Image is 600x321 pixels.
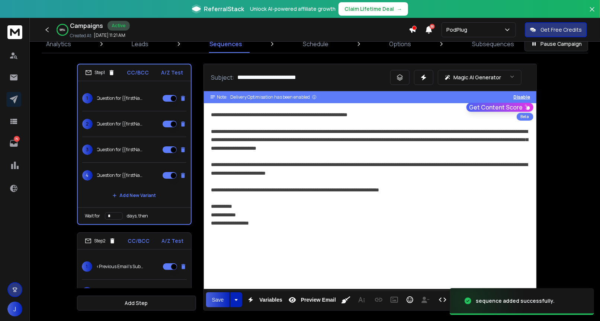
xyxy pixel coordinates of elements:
[106,188,162,203] button: Add New Variant
[514,94,530,100] button: Disable
[85,238,116,244] div: Step 2
[466,103,533,112] button: Get Content Score
[397,5,402,13] span: →
[108,21,130,31] div: Active
[82,287,92,298] span: 2
[211,73,235,82] p: Subject:
[82,170,93,181] span: 4
[82,144,93,155] span: 3
[132,39,148,48] p: Leads
[82,93,93,104] span: 1
[389,39,411,48] p: Options
[524,36,588,51] button: Pause Campaign
[7,302,22,317] button: J
[587,4,597,22] button: Close banner
[204,4,244,13] span: ReferralStack
[285,292,337,307] button: Preview Email
[97,147,145,153] p: Question for {{firstName}}
[403,292,417,307] button: Emoticons
[258,297,284,303] span: Variables
[244,292,284,307] button: Variables
[127,69,149,76] p: CC/BCC
[385,35,416,53] a: Options
[42,35,76,53] a: Analytics
[387,292,401,307] button: Insert Image (Ctrl+P)
[70,21,103,30] h1: Campaigns
[14,136,20,142] p: 79
[430,24,435,29] span: 50
[303,39,328,48] p: Schedule
[339,292,353,307] button: Clean HTML
[6,136,21,151] a: 79
[82,119,93,129] span: 2
[127,35,153,53] a: Leads
[217,94,228,100] span: Note:
[97,121,145,127] p: Question for {{firstName}}
[128,237,150,245] p: CC/BCC
[46,39,71,48] p: Analytics
[472,39,514,48] p: Subsequences
[97,172,145,178] p: Question for {{firstName}}
[94,32,125,38] p: [DATE] 11:21 AM
[454,74,501,81] p: Magic AI Generator
[162,237,184,245] p: A/Z Test
[161,69,183,76] p: A/Z Test
[97,264,144,270] p: <Previous Email's Subject>
[418,292,433,307] button: Insert Unsubscribe Link
[476,297,555,305] div: sequence added successfully.
[298,35,333,53] a: Schedule
[97,95,145,101] p: Question for {{firstName}}
[525,22,587,37] button: Get Free Credits
[372,292,386,307] button: Insert Link (Ctrl+K)
[77,296,196,311] button: Add Step
[209,39,242,48] p: Sequences
[85,69,115,76] div: Step 1
[205,35,247,53] a: Sequences
[60,28,65,32] p: 98 %
[540,26,582,34] p: Get Free Credits
[206,292,230,307] button: Save
[438,70,522,85] button: Magic AI Generator
[231,94,317,100] div: Delivery Optimisation has been enabled
[354,292,369,307] button: More Text
[85,213,100,219] p: Wait for
[338,2,408,16] button: Claim Lifetime Deal→
[250,5,336,13] p: Unlock AI-powered affiliate growth
[517,113,533,121] div: Beta
[446,26,470,34] p: PodPlug
[77,64,192,225] li: Step1CC/BCCA/Z Test1Question for {{firstName}}2Question for {{firstName}}3Question for {{firstNam...
[127,213,148,219] p: days, then
[299,297,337,303] span: Preview Email
[436,292,450,307] button: Code View
[82,261,92,272] span: 1
[70,33,92,39] p: Created At:
[468,35,519,53] a: Subsequences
